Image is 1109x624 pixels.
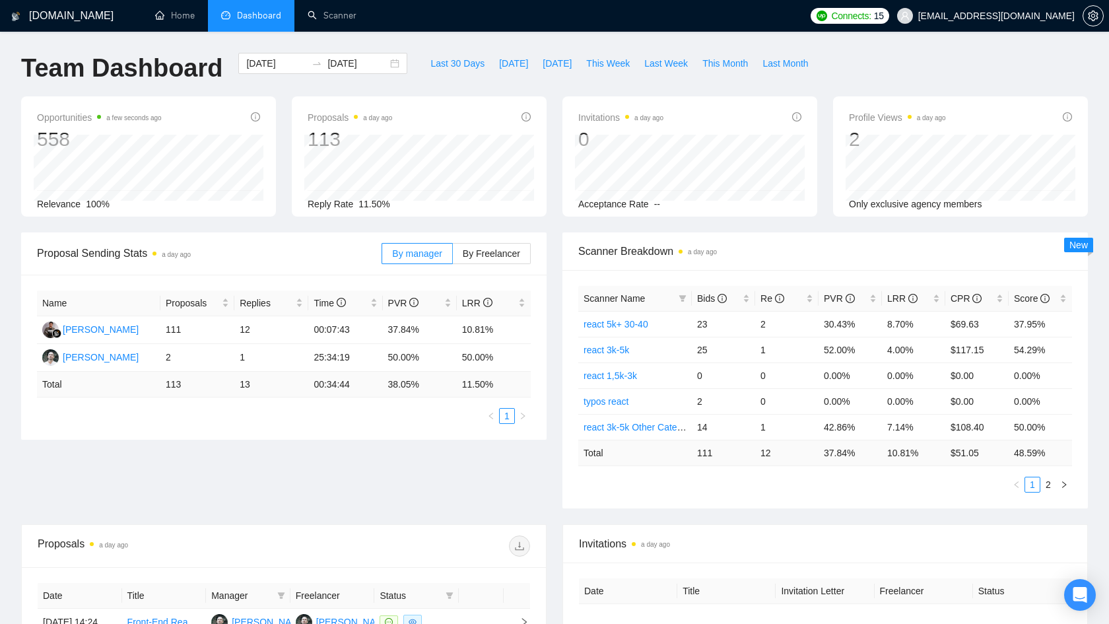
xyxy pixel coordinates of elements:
[1009,477,1025,493] button: left
[234,372,308,398] td: 13
[584,422,702,433] a: react 3k-5k Other Categories
[1009,388,1072,414] td: 0.00%
[578,199,649,209] span: Acceptance Rate
[237,10,281,21] span: Dashboard
[240,296,293,310] span: Replies
[1083,11,1103,21] span: setting
[234,316,308,344] td: 12
[1014,293,1050,304] span: Score
[483,298,492,307] span: info-circle
[1064,579,1096,611] div: Open Intercom Messenger
[1041,477,1056,492] a: 2
[849,110,946,125] span: Profile Views
[819,388,882,414] td: 0.00%
[679,295,687,302] span: filter
[882,414,945,440] td: 7.14%
[423,53,492,74] button: Last 30 Days
[1060,481,1068,489] span: right
[692,388,755,414] td: 2
[1025,477,1040,493] li: 1
[443,586,456,606] span: filter
[776,578,874,604] th: Invitation Letter
[692,311,755,337] td: 23
[578,440,692,466] td: Total
[1083,5,1104,26] button: setting
[358,199,389,209] span: 11.50%
[492,53,535,74] button: [DATE]
[99,541,128,549] time: a day ago
[849,199,982,209] span: Only exclusive agency members
[457,372,531,398] td: 11.50 %
[578,243,1072,260] span: Scanner Breakdown
[383,316,457,344] td: 37.84%
[430,56,485,71] span: Last 30 Days
[718,294,727,303] span: info-circle
[945,414,1009,440] td: $108.40
[882,337,945,363] td: 4.00%
[1009,337,1072,363] td: 54.29%
[446,592,454,600] span: filter
[221,11,230,20] span: dashboard
[308,344,382,372] td: 25:34:19
[945,363,1009,388] td: $0.00
[819,414,882,440] td: 42.86%
[578,110,663,125] span: Invitations
[695,53,755,74] button: This Month
[52,329,61,338] img: gigradar-bm.png
[535,53,579,74] button: [DATE]
[483,408,499,424] button: left
[755,311,819,337] td: 2
[462,298,492,308] span: LRR
[409,298,419,307] span: info-circle
[380,588,440,603] span: Status
[882,311,945,337] td: 8.70%
[702,56,748,71] span: This Month
[383,372,457,398] td: 38.05 %
[1009,477,1025,493] li: Previous Page
[1040,477,1056,493] li: 2
[290,583,375,609] th: Freelancer
[846,294,855,303] span: info-circle
[500,409,514,423] a: 1
[1056,477,1072,493] button: right
[38,536,284,557] div: Proposals
[584,319,648,329] a: react 5k+ 30-40
[579,578,677,604] th: Date
[42,349,59,366] img: YV
[688,248,717,256] time: a day ago
[1009,311,1072,337] td: 37.95%
[945,440,1009,466] td: $ 51.05
[160,316,234,344] td: 111
[1025,477,1040,492] a: 1
[677,578,776,604] th: Title
[337,298,346,307] span: info-circle
[86,199,110,209] span: 100%
[63,322,139,337] div: [PERSON_NAME]
[775,294,784,303] span: info-circle
[819,440,882,466] td: 37.84 %
[308,199,353,209] span: Reply Rate
[1009,440,1072,466] td: 48.59 %
[327,56,387,71] input: End date
[42,351,139,362] a: YV[PERSON_NAME]
[584,293,645,304] span: Scanner Name
[251,112,260,121] span: info-circle
[972,294,982,303] span: info-circle
[63,350,139,364] div: [PERSON_NAME]
[641,541,670,548] time: a day ago
[308,110,392,125] span: Proposals
[234,291,308,316] th: Replies
[755,440,819,466] td: 12
[973,578,1071,604] th: Status
[1056,477,1072,493] li: Next Page
[634,114,663,121] time: a day ago
[692,337,755,363] td: 25
[1009,363,1072,388] td: 0.00%
[21,53,222,84] h1: Team Dashboard
[831,9,871,23] span: Connects:
[499,56,528,71] span: [DATE]
[308,372,382,398] td: 00:34:44
[817,11,827,21] img: upwork-logo.png
[162,251,191,258] time: a day ago
[314,298,345,308] span: Time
